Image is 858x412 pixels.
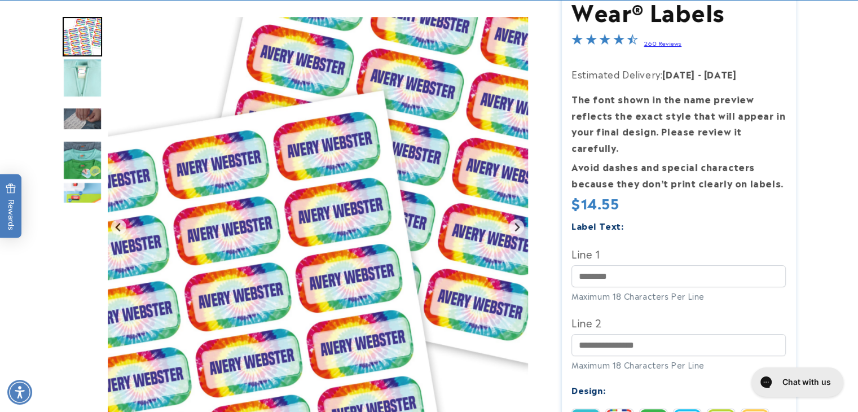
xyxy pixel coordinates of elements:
div: Go to slide 1 [63,17,102,56]
div: Go to slide 4 [63,141,102,180]
span: $14.55 [571,194,619,212]
span: 4.5-star overall rating [571,35,638,49]
a: 260 Reviews - open in a new tab [644,39,681,47]
div: Go to slide 2 [63,58,102,98]
div: Maximum 18 Characters Per Line [571,290,786,302]
strong: [DATE] [662,67,695,81]
strong: - [698,67,702,81]
strong: The font shown in the name preview reflects the exact style that will appear in your final design... [571,92,785,154]
button: Next slide [509,220,524,235]
img: Pink stripes design stick on clothing label on the care tag of a sweatshirt [63,58,102,98]
div: Accessibility Menu [7,380,32,405]
strong: [DATE] [704,67,737,81]
span: Rewards [6,183,16,230]
div: Go to slide 3 [63,99,102,139]
label: Design: [571,383,605,396]
strong: Avoid dashes and special characters because they don’t print clearly on labels. [571,160,784,190]
div: Go to slide 5 [63,182,102,221]
img: Color Stick N' Wear® Labels - Label Land [63,17,102,56]
img: Color Stick N' Wear® Labels - Label Land [63,182,102,221]
label: Line 1 [571,244,786,262]
button: Go to last slide [111,220,126,235]
img: null [63,107,102,130]
iframe: Gorgias live chat messenger [746,363,847,401]
img: Color Stick N' Wear® Labels - Label Land [63,141,102,180]
label: Label Text: [571,219,624,232]
iframe: Sign Up via Text for Offers [9,322,143,356]
label: Line 2 [571,313,786,331]
p: Estimated Delivery: [571,66,786,82]
div: Maximum 18 Characters Per Line [571,359,786,371]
